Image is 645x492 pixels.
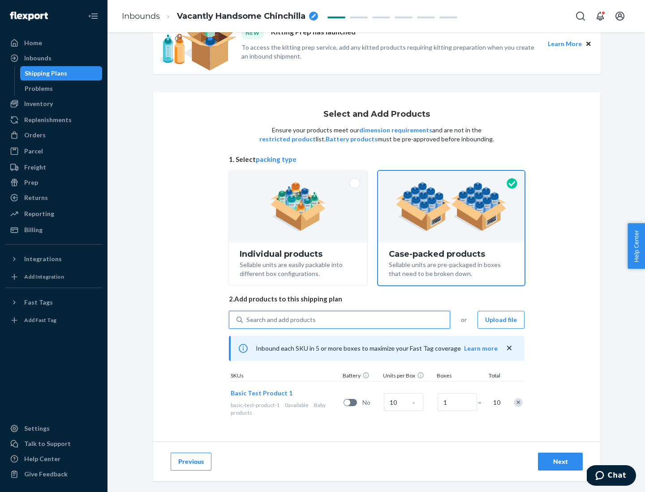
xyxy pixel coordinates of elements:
[24,225,43,234] div: Billing
[24,209,54,218] div: Reporting
[5,421,102,436] a: Settings
[5,191,102,205] a: Returns
[5,437,102,451] button: Talk to Support
[5,467,102,481] button: Give Feedback
[435,372,480,381] div: Boxes
[258,126,495,144] p: Ensure your products meet our and are not in the list. must be pre-approved before inbounding.
[24,254,62,263] div: Integrations
[5,223,102,237] a: Billing
[5,313,102,327] a: Add Fast Tag
[241,43,540,61] p: To access the kitting prep service, add any kitted products requiring kitting preparation when yo...
[5,113,102,127] a: Replenishments
[24,178,38,187] div: Prep
[538,453,583,471] button: Next
[384,393,423,411] input: Case Quantity
[381,372,435,381] div: Units per Box
[5,452,102,466] a: Help Center
[477,311,525,329] button: Upload file
[24,163,46,172] div: Freight
[341,372,381,381] div: Battery
[24,439,71,448] div: Talk to Support
[587,465,636,488] iframe: Opens a widget where you can chat to one of our agents
[5,295,102,310] button: Fast Tags
[480,372,502,381] div: Total
[115,3,325,30] ol: breadcrumbs
[546,457,575,466] div: Next
[514,398,523,407] div: Remove Item
[491,398,500,407] span: 10
[24,193,48,202] div: Returns
[229,336,525,361] div: Inbound each SKU in 5 or more boxes to maximize your Fast Tag coverage
[20,81,103,96] a: Problems
[259,135,316,144] button: restricted product
[10,12,48,21] img: Flexport logo
[24,54,52,63] div: Inbounds
[5,144,102,158] a: Parcel
[5,207,102,221] a: Reporting
[246,315,316,324] div: Search and add products
[5,51,102,65] a: Inbounds
[389,250,514,259] div: Case-packed products
[84,7,102,25] button: Close Navigation
[285,402,309,408] span: 0 available
[24,99,53,108] div: Inventory
[231,389,292,397] span: Basic Test Product 1
[5,97,102,111] a: Inventory
[231,401,340,416] div: Baby products
[271,27,356,39] p: Kitting Prep has launched
[20,66,103,81] a: Shipping Plans
[270,182,326,231] img: individual-pack.facf35554cb0f1810c75b2bd6df2d64e.png
[591,7,609,25] button: Open notifications
[5,175,102,190] a: Prep
[229,155,525,164] span: 1. Select
[5,128,102,142] a: Orders
[240,259,357,278] div: Sellable units are easily packable into different box configurations.
[24,147,43,156] div: Parcel
[5,270,102,284] a: Add Integration
[24,298,53,307] div: Fast Tags
[24,273,64,280] div: Add Integration
[389,259,514,278] div: Sellable units are pre-packaged in boxes that need to be broken down.
[464,344,498,353] button: Learn more
[611,7,629,25] button: Open account menu
[24,424,50,433] div: Settings
[505,344,514,353] button: close
[24,131,46,140] div: Orders
[572,7,589,25] button: Open Search Box
[240,250,357,259] div: Individual products
[478,398,487,407] span: =
[25,84,53,93] div: Problems
[241,27,264,39] div: NEW
[256,155,297,164] button: packing type
[122,11,160,21] a: Inbounds
[231,389,292,398] button: Basic Test Product 1
[24,470,68,479] div: Give Feedback
[231,402,279,408] span: basic-test-product-1
[229,372,341,381] div: SKUs
[5,36,102,50] a: Home
[5,252,102,266] button: Integrations
[548,39,582,49] button: Learn More
[461,315,467,324] span: or
[359,126,432,135] button: dimension requirements
[326,135,378,144] button: Battery products
[24,38,42,47] div: Home
[229,294,525,304] span: 2. Add products to this shipping plan
[584,39,593,49] button: Close
[24,316,56,324] div: Add Fast Tag
[5,160,102,174] a: Freight
[171,453,211,471] button: Previous
[24,454,60,463] div: Help Center
[628,223,645,269] button: Help Center
[362,398,380,407] span: No
[396,182,507,231] img: case-pack.59cecea509d18c883b923b81aeac6d0b.png
[323,110,430,119] h1: Select and Add Products
[177,11,305,22] span: Vacantly Handsome Chinchilla
[24,115,72,124] div: Replenishments
[25,69,67,78] div: Shipping Plans
[438,393,477,411] input: Number of boxes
